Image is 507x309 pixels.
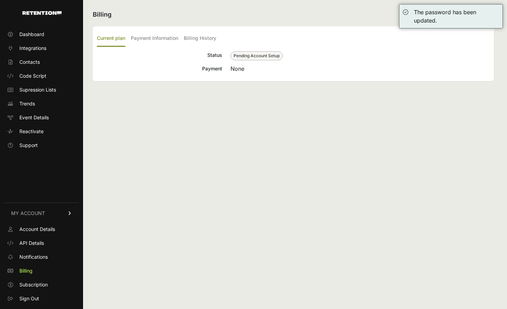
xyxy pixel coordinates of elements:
[4,112,79,123] a: Event Details
[4,140,79,151] a: Support
[4,293,79,304] a: Sign Out
[4,43,79,54] a: Integrations
[4,265,79,276] a: Billing
[19,86,56,93] span: Supression Lists
[4,279,79,290] a: Subscription
[19,45,46,52] span: Integrations
[19,72,46,79] span: Code Script
[4,29,79,40] a: Dashboard
[4,126,79,137] a: Reactivate
[19,100,35,107] span: Trends
[97,31,125,47] label: Current plan
[131,31,178,47] label: Payment Information
[230,65,490,73] div: None
[414,8,499,25] div: The password has been updated.
[19,31,44,38] span: Dashboard
[19,59,40,66] span: Contacts
[184,31,216,47] label: Billing History
[19,114,49,121] span: Event Details
[11,210,45,217] span: MY ACCOUNT
[4,251,79,263] a: Notifications
[19,281,48,288] span: Subscription
[22,11,62,15] img: Retention.com
[4,203,79,224] a: MY ACCOUNT
[19,295,39,302] span: Sign Out
[19,128,44,135] span: Reactivate
[19,226,55,233] span: Account Details
[230,51,283,60] span: Pending Account Setup
[4,238,79,249] a: API Details
[4,84,79,95] a: Supression Lists
[97,65,222,73] div: Payment
[4,98,79,109] a: Trends
[4,57,79,68] a: Contacts
[4,224,79,235] a: Account Details
[19,267,33,274] span: Billing
[19,142,38,149] span: Support
[93,10,494,19] h2: Billing
[97,51,222,60] div: Status
[4,70,79,81] a: Code Script
[19,254,48,260] span: Notifications
[19,240,44,247] span: API Details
